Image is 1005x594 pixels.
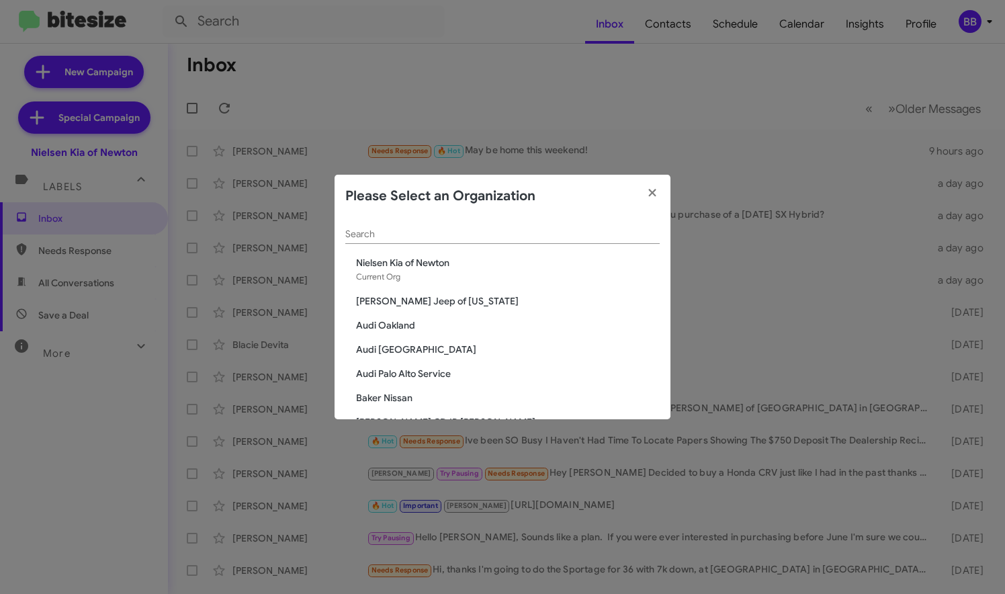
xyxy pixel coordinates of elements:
span: Nielsen Kia of Newton [356,256,660,269]
span: Audi Oakland [356,319,660,332]
span: Audi Palo Alto Service [356,367,660,380]
span: [PERSON_NAME] CDJR [PERSON_NAME] [356,415,660,429]
span: Current Org [356,271,400,282]
h2: Please Select an Organization [345,185,535,207]
span: Audi [GEOGRAPHIC_DATA] [356,343,660,356]
span: Baker Nissan [356,391,660,405]
span: [PERSON_NAME] Jeep of [US_STATE] [356,294,660,308]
